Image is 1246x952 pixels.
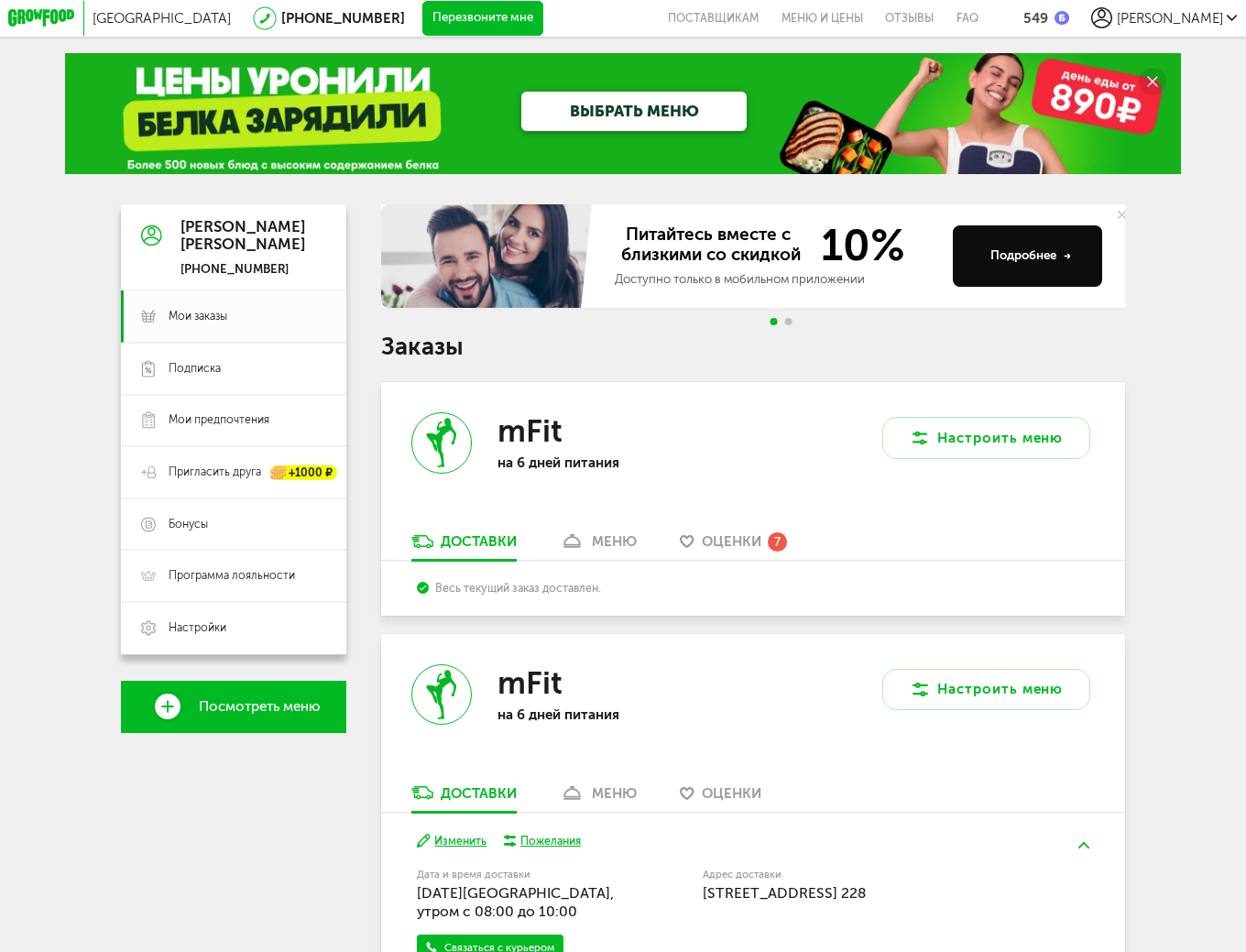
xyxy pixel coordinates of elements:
[702,533,761,550] span: Оценки
[422,1,543,36] button: Перезвоните мне
[93,10,231,27] span: [GEOGRAPHIC_DATA]
[672,532,796,560] a: Оценки 7
[121,343,346,395] a: Подписка
[180,261,305,277] div: [PHONE_NUMBER]
[771,318,778,325] span: Go to slide 1
[169,412,269,428] span: Мои предпочтения
[1055,11,1068,25] img: bonus_b.cdccf46.png
[121,550,346,602] a: Программа лояльности
[180,218,305,253] div: [PERSON_NAME] [PERSON_NAME]
[402,784,525,812] a: Доставки
[121,602,346,654] a: Настройки
[615,224,809,268] span: Питайтесь вместе с близкими со скидкой
[497,664,563,702] h3: mFit
[551,784,645,812] a: меню
[592,533,637,550] div: меню
[768,532,787,552] div: 7
[169,517,208,532] span: Бонусы
[615,271,939,289] div: Доступно только в мобильном приложении
[551,532,645,560] a: меню
[1117,10,1223,27] span: [PERSON_NAME]
[417,884,614,920] span: [DATE][GEOGRAPHIC_DATA], утром c 08:00 до 10:00
[121,395,346,447] a: Мои предпочтения
[504,833,581,848] button: Пожелания
[417,870,615,880] label: Дата и время доставки
[417,581,1089,595] div: Весь текущий заказ доставлен.
[1023,10,1048,27] div: 549
[199,699,321,715] span: Посмотреть меню
[592,785,637,802] div: меню
[281,10,405,27] a: [PHONE_NUMBER]
[169,620,226,636] span: Настройки
[121,446,346,498] a: Пригласить друга +1000 ₽
[497,706,723,723] p: на 6 дней питания
[882,669,1090,710] button: Настроить меню
[784,318,792,325] span: Go to slide 2
[521,92,747,131] a: ВЫБРАТЬ МЕНЮ
[703,884,866,902] span: [STREET_ADDRESS] 228
[417,833,487,849] button: Изменить
[381,335,1125,358] h1: Заказы
[169,568,295,584] span: Программа лояльности
[1078,842,1089,848] img: arrow-up-green.5eb5f82.svg
[882,417,1090,458] button: Настроить меню
[672,784,770,812] a: Оценки
[441,533,517,550] div: Доставки
[121,681,346,733] a: Посмотреть меню
[402,532,525,560] a: Доставки
[121,498,346,551] a: Бонусы
[169,309,227,324] span: Мои заказы
[702,785,761,802] span: Оценки
[953,225,1102,286] button: Подробнее
[497,412,563,450] h3: mFit
[441,785,517,802] div: Доставки
[381,204,597,308] img: family-banner.579af9d.jpg
[271,465,338,479] div: +1000 ₽
[808,224,905,268] span: 10%
[169,465,261,480] span: Пригласить друга
[169,361,221,377] span: Подписка
[990,247,1072,265] div: Подробнее
[121,290,346,343] a: Мои заказы
[497,454,723,471] p: на 6 дней питания
[520,833,581,848] div: Пожелания
[703,870,1025,880] label: Адрес доставки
